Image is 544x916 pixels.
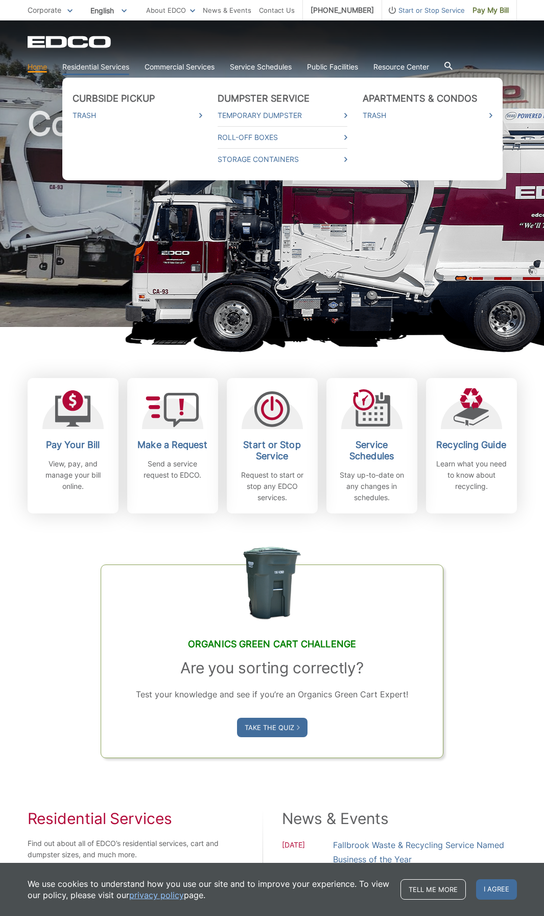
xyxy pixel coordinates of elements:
[326,378,417,513] a: Service Schedules Stay up-to-date on any changes in schedules.
[122,687,422,701] p: Test your knowledge and see if you’re an Organics Green Cart Expert!
[28,878,390,901] p: We use cookies to understand how you use our site and to improve your experience. To view our pol...
[122,659,422,677] h3: Are you sorting correctly?
[333,838,517,866] a: Fallbrook Waste & Recycling Service Named Business of the Year
[146,5,195,16] a: About EDCO
[145,61,215,73] a: Commercial Services
[83,2,134,19] span: English
[334,469,410,503] p: Stay up-to-date on any changes in schedules.
[129,889,184,901] a: privacy policy
[218,154,347,165] a: Storage Containers
[476,879,517,900] span: I agree
[259,5,295,16] a: Contact Us
[230,61,292,73] a: Service Schedules
[122,639,422,650] h2: Organics Green Cart Challenge
[334,439,410,462] h2: Service Schedules
[135,458,210,481] p: Send a service request to EDCO.
[434,458,509,492] p: Learn what you need to know about recycling.
[472,5,509,16] span: Pay My Bill
[400,879,466,900] a: Tell me more
[282,809,517,828] h2: News & Events
[218,110,347,121] a: Temporary Dumpster
[282,839,333,866] span: [DATE]
[307,61,358,73] a: Public Facilities
[135,439,210,451] h2: Make a Request
[203,5,251,16] a: News & Events
[28,838,220,860] p: Find out about all of EDCO’s residential services, cart and dumpster sizes, and much more.
[28,61,47,73] a: Home
[234,469,310,503] p: Request to start or stop any EDCO services.
[127,378,218,513] a: Make a Request Send a service request to EDCO.
[237,718,308,737] a: Take the Quiz
[62,61,129,73] a: Residential Services
[218,132,347,143] a: Roll-Off Boxes
[28,36,112,48] a: EDCD logo. Return to the homepage.
[73,93,155,104] a: Curbside Pickup
[28,6,61,14] span: Corporate
[363,93,478,104] a: Apartments & Condos
[234,439,310,462] h2: Start or Stop Service
[426,378,517,513] a: Recycling Guide Learn what you need to know about recycling.
[28,809,220,828] h2: Residential Services
[434,439,509,451] h2: Recycling Guide
[35,458,111,492] p: View, pay, and manage your bill online.
[28,107,517,332] h1: Corporate
[73,110,202,121] a: Trash
[363,110,492,121] a: Trash
[218,93,310,104] a: Dumpster Service
[35,439,111,451] h2: Pay Your Bill
[373,61,429,73] a: Resource Center
[28,378,119,513] a: Pay Your Bill View, pay, and manage your bill online.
